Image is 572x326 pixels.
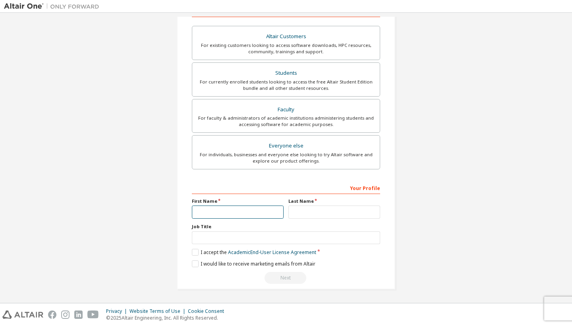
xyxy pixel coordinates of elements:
[4,2,103,10] img: Altair One
[87,310,99,319] img: youtube.svg
[228,249,316,256] a: Academic End-User License Agreement
[192,272,380,284] div: Read and acccept EULA to continue
[192,249,316,256] label: I accept the
[197,104,375,115] div: Faculty
[197,42,375,55] div: For existing customers looking to access software downloads, HPC resources, community, trainings ...
[197,79,375,91] div: For currently enrolled students looking to access the free Altair Student Edition bundle and all ...
[2,310,43,319] img: altair_logo.svg
[106,308,129,314] div: Privacy
[74,310,83,319] img: linkedin.svg
[61,310,70,319] img: instagram.svg
[48,310,56,319] img: facebook.svg
[192,198,284,204] label: First Name
[197,140,375,151] div: Everyone else
[192,260,315,267] label: I would like to receive marketing emails from Altair
[288,198,380,204] label: Last Name
[197,31,375,42] div: Altair Customers
[197,68,375,79] div: Students
[188,308,229,314] div: Cookie Consent
[129,308,188,314] div: Website Terms of Use
[192,223,380,230] label: Job Title
[197,115,375,128] div: For faculty & administrators of academic institutions administering students and accessing softwa...
[197,151,375,164] div: For individuals, businesses and everyone else looking to try Altair software and explore our prod...
[106,314,229,321] p: © 2025 Altair Engineering, Inc. All Rights Reserved.
[192,181,380,194] div: Your Profile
